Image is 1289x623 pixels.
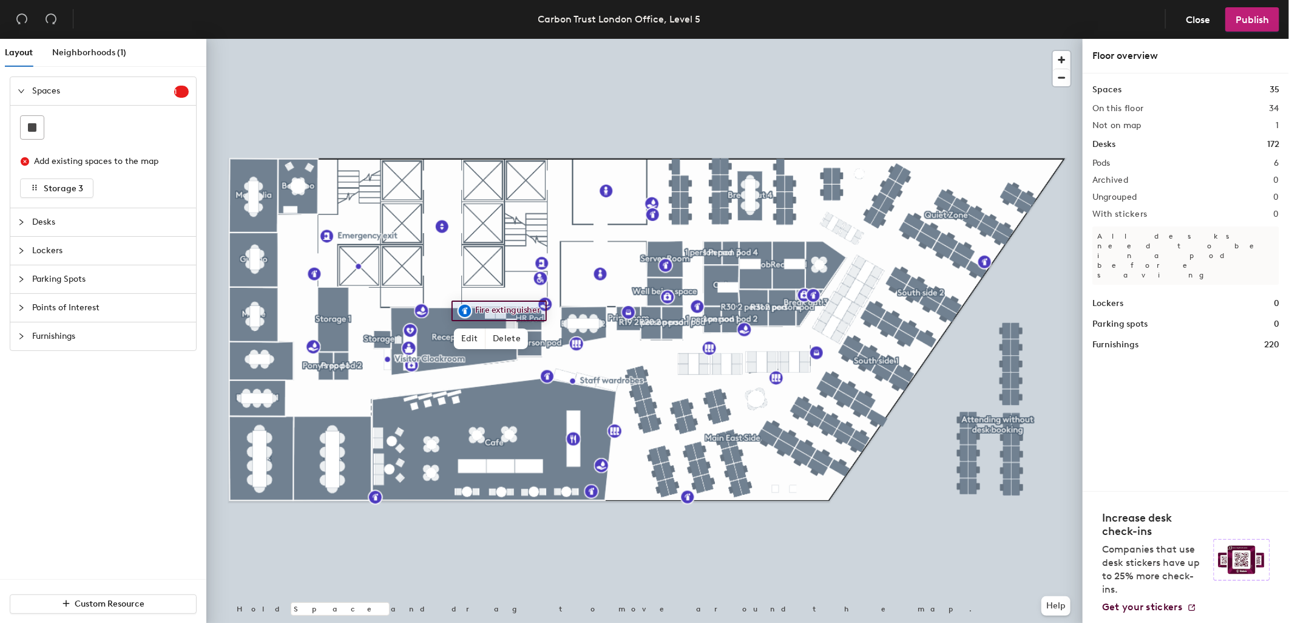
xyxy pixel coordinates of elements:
[1274,318,1279,331] h1: 0
[174,86,189,98] sup: 1
[538,12,701,27] div: Carbon Trust London Office, Level 5
[39,7,63,32] button: Redo (⌘ + ⇧ + Z)
[174,87,189,96] span: 1
[1092,49,1279,63] div: Floor overview
[1274,192,1279,202] h2: 0
[18,304,25,311] span: collapsed
[10,594,197,614] button: Custom Resource
[18,219,25,226] span: collapsed
[1186,14,1210,26] span: Close
[32,237,189,265] span: Lockers
[1274,175,1279,185] h2: 0
[1274,209,1279,219] h2: 0
[18,87,25,95] span: expanded
[21,157,29,166] span: close-circle
[1092,318,1148,331] h1: Parking spots
[1102,511,1206,538] h4: Increase desk check-ins
[1102,601,1182,613] span: Get your stickers
[1092,338,1138,352] h1: Furnishings
[32,322,189,350] span: Furnishings
[1274,158,1279,168] h2: 6
[44,183,83,194] span: Storage 3
[1092,192,1137,202] h2: Ungrouped
[1236,14,1269,26] span: Publish
[1092,175,1128,185] h2: Archived
[1176,7,1220,32] button: Close
[454,329,485,349] span: Edit
[32,265,189,293] span: Parking Spots
[1092,226,1279,285] p: All desks need to be in a pod before saving
[10,7,34,32] button: Undo (⌘ + Z)
[34,155,178,168] div: Add existing spaces to the map
[1092,158,1111,168] h2: Pods
[5,47,33,58] span: Layout
[32,208,189,236] span: Desks
[1267,138,1279,151] h1: 172
[1274,297,1279,310] h1: 0
[1092,121,1142,131] h2: Not on map
[485,329,528,349] span: Delete
[1276,121,1279,131] h2: 1
[1041,596,1071,616] button: Help
[1225,7,1279,32] button: Publish
[18,276,25,283] span: collapsed
[1102,601,1197,613] a: Get your stickers
[1264,338,1279,352] h1: 220
[1269,104,1279,114] h2: 34
[1092,297,1123,310] h1: Lockers
[32,294,189,322] span: Points of Interest
[18,333,25,340] span: collapsed
[32,77,174,105] span: Spaces
[1102,543,1206,596] p: Companies that use desk stickers have up to 25% more check-ins.
[52,47,126,58] span: Neighborhoods (1)
[1270,83,1279,97] h1: 35
[20,179,93,198] button: Storage 3
[1214,539,1270,580] img: Sticker logo
[16,13,28,25] span: undo
[1092,138,1115,151] h1: Desks
[1092,209,1148,219] h2: With stickers
[75,599,145,609] span: Custom Resource
[18,247,25,254] span: collapsed
[1092,83,1122,97] h1: Spaces
[1092,104,1144,114] h2: On this floor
